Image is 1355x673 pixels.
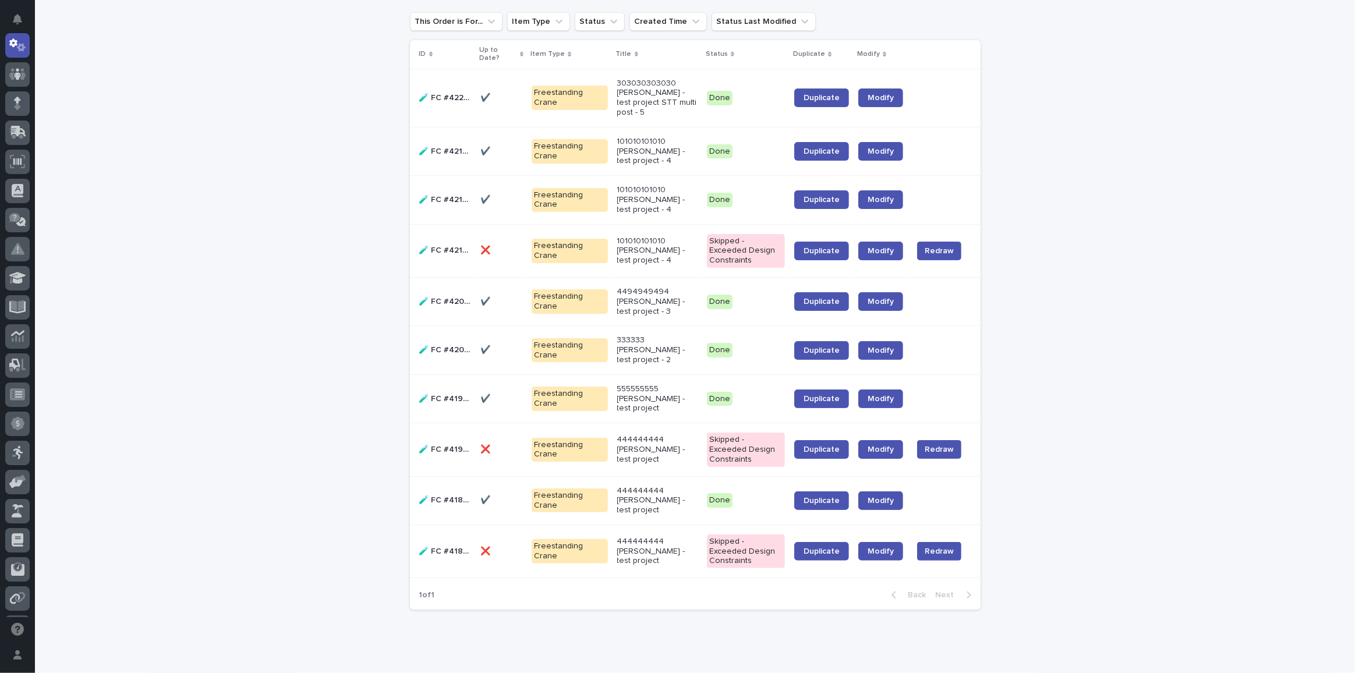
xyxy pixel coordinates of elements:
[707,433,786,466] div: Skipped - Exceeded Design Constraints
[419,392,473,404] p: 🧪 FC #41938
[12,11,35,34] img: Stacker
[12,46,212,65] p: Welcome 👋
[419,442,473,455] p: 🧪 FC #41939
[794,242,849,260] a: Duplicate
[507,12,570,31] button: Item Type
[931,590,981,600] button: Next
[532,86,607,110] div: Freestanding Crane
[480,91,493,103] p: ✔️
[707,493,733,508] div: Done
[858,542,903,561] a: Modify
[575,12,625,31] button: Status
[917,440,961,459] button: Redraw
[858,190,903,209] a: Modify
[617,79,698,118] p: 303030303030 [PERSON_NAME] - test project STT multi post - 5
[532,289,607,314] div: Freestanding Crane
[12,65,212,83] p: How can we help?
[23,187,63,199] span: Help Docs
[707,392,733,406] div: Done
[804,147,840,155] span: Duplicate
[5,7,30,31] button: Notifications
[925,546,954,557] span: Redraw
[419,48,426,61] p: ID
[868,297,894,306] span: Modify
[410,525,981,578] tr: 🧪 FC #41882🧪 FC #41882 ❌❌ Freestanding Crane444444444 [PERSON_NAME] - test projectSkipped - Excee...
[804,297,840,306] span: Duplicate
[419,243,473,256] p: 🧪 FC #42158
[712,12,816,31] button: Status Last Modified
[532,387,607,411] div: Freestanding Crane
[617,384,698,413] p: 555555555 [PERSON_NAME] - test project
[858,242,903,260] a: Modify
[804,445,840,454] span: Duplicate
[868,497,894,505] span: Modify
[410,374,981,423] tr: 🧪 FC #41938🧪 FC #41938 ✔️✔️ Freestanding Crane555555555 [PERSON_NAME] - test projectDoneDuplicate...
[410,326,981,374] tr: 🧪 FC #42033🧪 FC #42033 ✔️✔️ Freestanding Crane333333 [PERSON_NAME] - test project - 2DoneDuplicat...
[617,185,698,214] p: 101010101010 [PERSON_NAME] - test project - 4
[116,215,141,224] span: Pylon
[82,215,141,224] a: Powered byPylon
[419,295,473,307] p: 🧪 FC #42073
[804,247,840,255] span: Duplicate
[804,94,840,102] span: Duplicate
[5,617,30,642] button: Open support chat
[858,491,903,510] a: Modify
[868,196,894,204] span: Modify
[804,196,840,204] span: Duplicate
[410,12,503,31] button: This Order is For...
[858,440,903,459] a: Modify
[480,343,493,355] p: ✔️
[480,442,493,455] p: ❌
[532,338,607,363] div: Freestanding Crane
[410,127,981,175] tr: 🧪 FC #42155🧪 FC #42155 ✔️✔️ Freestanding Crane101010101010 [PERSON_NAME] - test project - 4DoneDu...
[707,91,733,105] div: Done
[794,491,849,510] a: Duplicate
[419,544,473,557] p: 🧪 FC #41882
[936,591,961,599] span: Next
[868,147,894,155] span: Modify
[73,188,82,197] div: 🔗
[707,343,733,357] div: Done
[857,48,880,61] p: Modify
[532,188,607,212] div: Freestanding Crane
[480,193,493,205] p: ✔️
[804,497,840,505] span: Duplicate
[858,88,903,107] a: Modify
[532,539,607,564] div: Freestanding Crane
[198,133,212,147] button: Start new chat
[868,346,894,355] span: Modify
[794,292,849,311] a: Duplicate
[793,48,825,61] p: Duplicate
[707,144,733,159] div: Done
[804,547,840,555] span: Duplicate
[419,144,473,157] p: 🧪 FC #42155
[617,236,698,265] p: 101010101010 [PERSON_NAME] - test project - 4
[480,243,493,256] p: ❌
[40,141,163,150] div: We're offline, we will be back soon!
[707,193,733,207] div: Done
[882,590,931,600] button: Back
[410,476,981,525] tr: 🧪 FC #41886🧪 FC #41886 ✔️✔️ Freestanding Crane444444444 [PERSON_NAME] - test projectDoneDuplicate...
[15,14,30,33] div: Notifications
[868,547,894,555] span: Modify
[868,445,894,454] span: Modify
[480,295,493,307] p: ✔️
[479,44,517,65] p: Up to Date?
[410,176,981,224] tr: 🧪 FC #42160🧪 FC #42160 ✔️✔️ Freestanding Crane101010101010 [PERSON_NAME] - test project - 4DoneDu...
[410,69,981,127] tr: 🧪 FC #42213🧪 FC #42213 ✔️✔️ Freestanding Crane303030303030 [PERSON_NAME] - test project STT multi...
[794,190,849,209] a: Duplicate
[794,88,849,107] a: Duplicate
[858,389,903,408] a: Modify
[480,392,493,404] p: ✔️
[629,12,707,31] button: Created Time
[40,129,191,141] div: Start new chat
[530,48,565,61] p: Item Type
[480,144,493,157] p: ✔️
[7,182,68,203] a: 📖Help Docs
[707,295,733,309] div: Done
[617,486,698,515] p: 444444444 [PERSON_NAME] - test project
[410,581,444,610] p: 1 of 1
[804,346,840,355] span: Duplicate
[410,423,981,476] tr: 🧪 FC #41939🧪 FC #41939 ❌❌ Freestanding Crane444444444 [PERSON_NAME] - test projectSkipped - Excee...
[617,537,698,566] p: 444444444 [PERSON_NAME] - test project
